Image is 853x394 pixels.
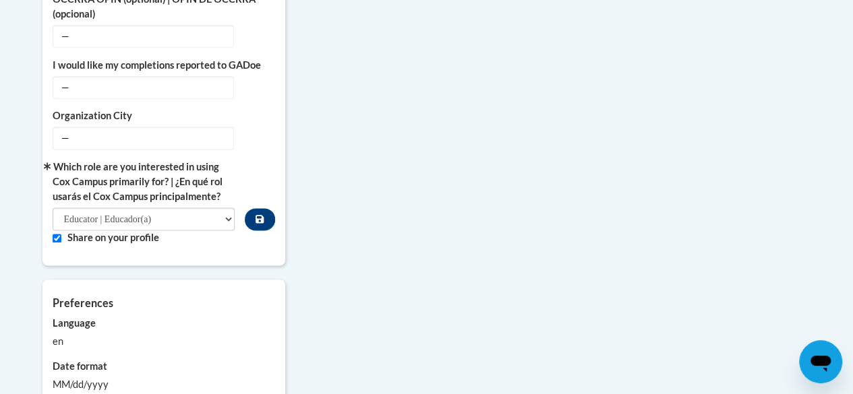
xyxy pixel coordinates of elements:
[53,108,275,123] label: Organization City
[53,160,235,204] label: Which role are you interested in using Cox Campus primarily for? | ¿En qué rol usarás el Cox Camp...
[799,340,842,383] iframe: Button to launch messaging window
[53,76,234,99] span: —
[67,230,275,245] label: Share on your profile
[53,334,275,349] div: en
[53,359,275,374] label: Date format
[53,377,275,392] div: MM/dd/yyyy
[53,296,275,309] h5: Preferences
[53,127,234,150] span: —
[53,25,234,48] span: —
[53,58,275,73] label: I would like my completions reported to GADoe
[53,316,275,331] label: Language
